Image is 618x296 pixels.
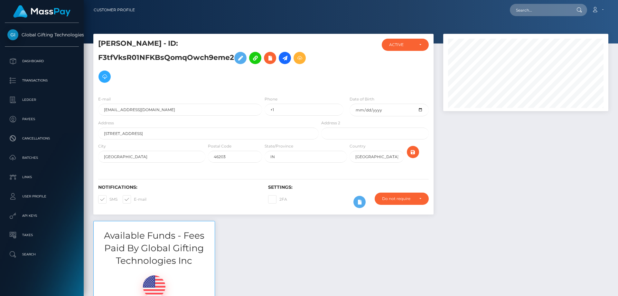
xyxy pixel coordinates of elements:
a: Search [5,246,79,263]
p: Ledger [7,95,76,105]
a: Ledger [5,92,79,108]
a: Cancellations [5,130,79,147]
div: Do not require [382,196,414,201]
label: E-mail [98,96,111,102]
h6: Notifications: [98,185,258,190]
button: ACTIVE [382,39,429,51]
label: 2FA [268,195,287,204]
label: Address 2 [321,120,340,126]
a: Customer Profile [94,3,135,17]
p: Search [7,250,76,259]
a: Transactions [5,72,79,89]
h5: [PERSON_NAME] - ID: F3tfVksR01NFKBsQomqOwch9eme2 [98,39,315,86]
p: Taxes [7,230,76,240]
p: Batches [7,153,76,163]
img: MassPay Logo [13,5,70,18]
a: Dashboard [5,53,79,69]
p: Transactions [7,76,76,85]
a: Taxes [5,227,79,243]
p: Dashboard [7,56,76,66]
a: Batches [5,150,79,166]
a: Links [5,169,79,185]
span: Global Gifting Technologies Inc [5,32,79,38]
div: ACTIVE [389,42,414,47]
label: Country [350,143,366,149]
h3: Available Funds - Fees Paid By Global Gifting Technologies Inc [94,229,215,267]
input: Search... [510,4,570,16]
p: API Keys [7,211,76,221]
button: Do not require [375,193,429,205]
label: Address [98,120,114,126]
p: User Profile [7,192,76,201]
p: Payees [7,114,76,124]
a: Initiate Payout [279,52,291,64]
a: Payees [5,111,79,127]
label: Postal Code [208,143,231,149]
a: User Profile [5,188,79,205]
p: Links [7,172,76,182]
label: SMS [98,195,117,204]
label: State/Province [265,143,293,149]
p: Cancellations [7,134,76,143]
a: API Keys [5,208,79,224]
label: Phone [265,96,277,102]
img: Global Gifting Technologies Inc [7,29,18,40]
label: City [98,143,106,149]
label: E-mail [123,195,146,204]
h6: Settings: [268,185,428,190]
label: Date of Birth [350,96,374,102]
